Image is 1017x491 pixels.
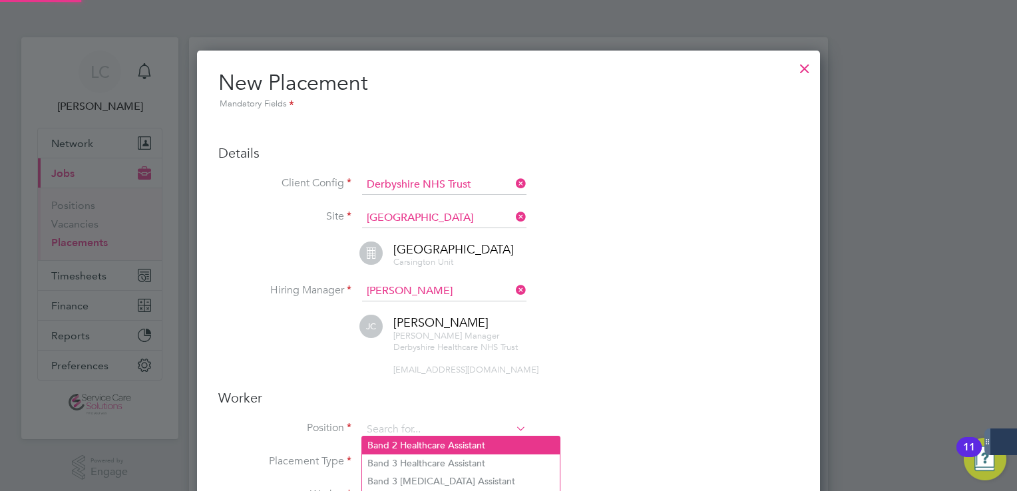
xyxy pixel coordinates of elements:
[964,438,1006,480] button: Open Resource Center, 11 new notifications
[362,436,560,454] li: Band 2 Healthcare Assistant
[362,208,526,228] input: Search for...
[393,315,489,330] span: [PERSON_NAME]
[218,69,799,112] h2: New Placement
[359,315,383,338] span: JC
[393,341,518,353] span: Derbyshire Healthcare NHS Trust
[218,144,799,162] h3: Details
[218,454,351,468] label: Placement Type
[362,472,560,490] li: Band 3 [MEDICAL_DATA] Assistant
[362,420,526,440] input: Search for...
[218,210,351,224] label: Site
[218,283,351,297] label: Hiring Manager
[218,97,799,112] div: Mandatory Fields
[218,389,799,407] h3: Worker
[393,364,538,375] span: [EMAIL_ADDRESS][DOMAIN_NAME]
[963,447,975,464] div: 11
[362,454,560,472] li: Band 3 Healthcare Assistant
[362,175,526,195] input: Search for...
[218,176,351,190] label: Client Config
[362,281,526,301] input: Search for...
[393,242,514,257] span: [GEOGRAPHIC_DATA]
[393,256,453,267] span: Carsington Unit
[393,330,499,341] span: [PERSON_NAME] Manager
[218,421,351,435] label: Position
